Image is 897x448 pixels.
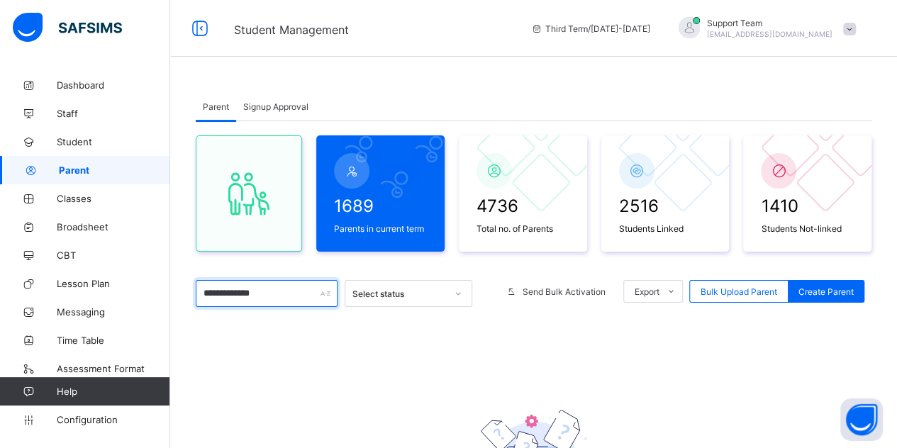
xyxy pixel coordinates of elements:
[840,398,883,441] button: Open asap
[57,335,170,346] span: Time Table
[57,278,170,289] span: Lesson Plan
[59,164,170,176] span: Parent
[798,286,854,297] span: Create Parent
[352,289,446,299] div: Select status
[523,286,606,297] span: Send Bulk Activation
[477,196,569,216] span: 4736
[57,193,170,204] span: Classes
[57,136,170,147] span: Student
[13,13,122,43] img: safsims
[531,23,650,34] span: session/term information
[707,30,832,38] span: [EMAIL_ADDRESS][DOMAIN_NAME]
[761,223,854,234] span: Students Not-linked
[243,101,308,112] span: Signup Approval
[707,18,832,28] span: Support Team
[57,363,170,374] span: Assessment Format
[619,223,712,234] span: Students Linked
[57,221,170,233] span: Broadsheet
[664,17,863,40] div: SupportTeam
[234,23,349,37] span: Student Management
[57,386,169,397] span: Help
[477,223,569,234] span: Total no. of Parents
[57,306,170,318] span: Messaging
[761,196,854,216] span: 1410
[57,250,170,261] span: CBT
[57,414,169,425] span: Configuration
[203,101,229,112] span: Parent
[635,286,659,297] span: Export
[334,196,427,216] span: 1689
[619,196,712,216] span: 2516
[334,223,427,234] span: Parents in current term
[57,108,170,119] span: Staff
[701,286,777,297] span: Bulk Upload Parent
[57,79,170,91] span: Dashboard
